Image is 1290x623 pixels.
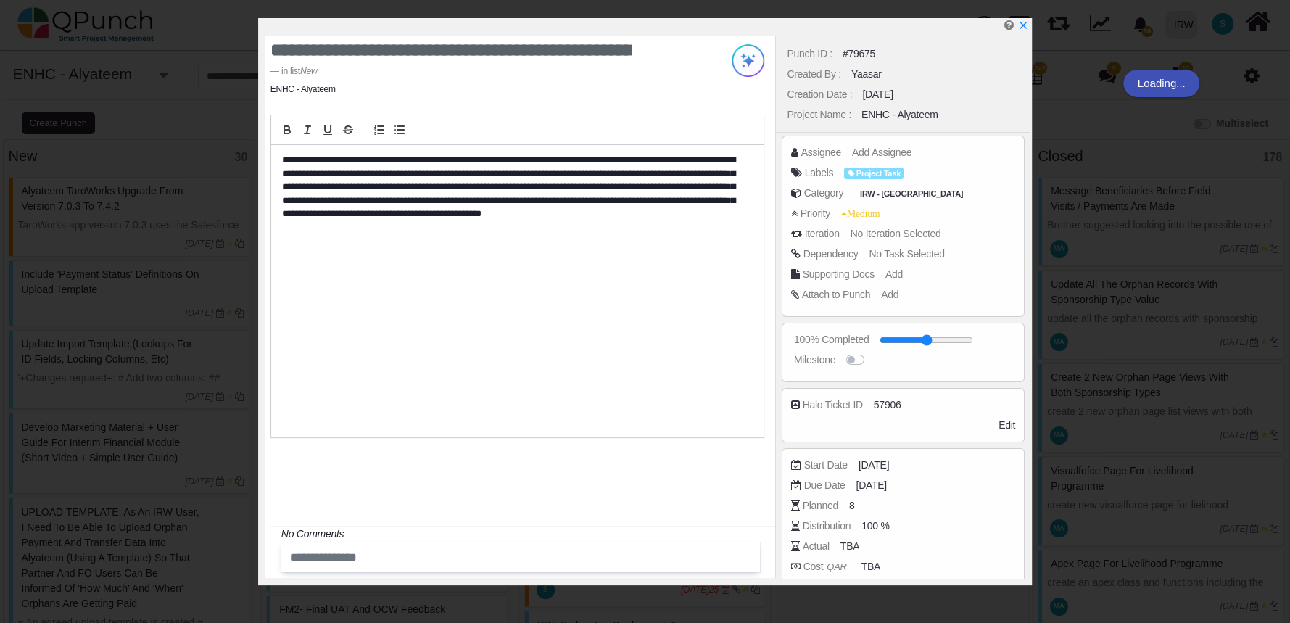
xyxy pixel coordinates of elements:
[1018,20,1028,30] svg: x
[1004,20,1013,30] i: Help
[270,83,336,96] li: ENHC - Alyateem
[281,528,344,540] i: No Comments
[1018,20,1028,31] a: x
[1123,70,1200,97] div: Loading...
